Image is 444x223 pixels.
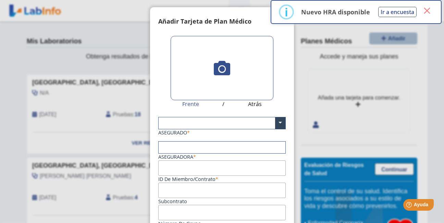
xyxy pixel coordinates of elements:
p: Nuevo HRA disponible [301,8,370,16]
label: Subcontrato [158,198,187,205]
span: Atrás [248,100,262,108]
span: Frente [182,100,199,108]
button: Close this dialog [421,4,433,17]
h4: Añadir Tarjeta de Plan Médico [158,17,251,26]
button: Ir a encuesta [378,7,417,17]
label: Aseguradora [158,154,196,160]
label: ID de Miembro/Contrato [158,176,218,182]
label: ASEGURADO [158,129,190,136]
span: / [222,100,224,108]
div: i [285,6,288,18]
iframe: Help widget launcher [383,196,436,215]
